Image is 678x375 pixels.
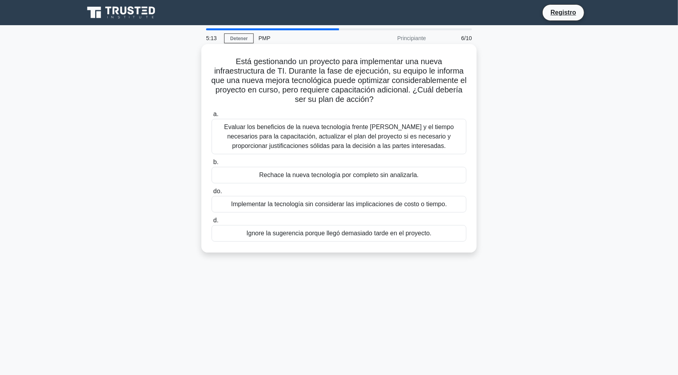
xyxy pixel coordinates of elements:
[213,188,222,194] font: do.
[461,35,472,41] font: 6/10
[247,230,432,236] font: Ignore la sugerencia porque llegó demasiado tarde en el proyecto.
[259,172,419,178] font: Rechace la nueva tecnología por completo sin analizarla.
[397,35,426,41] font: Principiante
[230,36,248,41] font: Detener
[224,33,254,43] a: Detener
[213,111,218,117] font: a.
[213,159,218,165] font: b.
[224,124,454,149] font: Evaluar los beneficios de la nueva tecnología frente [PERSON_NAME] y el tiempo necesarios para la...
[546,7,581,17] a: Registro
[231,201,447,207] font: Implementar la tecnología sin considerar las implicaciones de costo o tiempo.
[258,35,270,41] font: PMP
[551,9,576,16] font: Registro
[211,57,466,103] font: Está gestionando un proyecto para implementar una nueva infraestructura de TI. Durante la fase de...
[206,35,217,41] font: 5:13
[213,217,218,224] font: d.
